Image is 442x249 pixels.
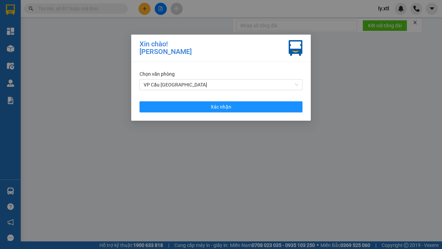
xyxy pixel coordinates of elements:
[140,70,302,78] div: Chọn văn phòng
[140,40,192,56] div: Xin chào! [PERSON_NAME]
[289,40,302,56] img: vxr-icon
[211,103,231,111] span: Xác nhận
[144,80,298,90] span: VP Cầu Sài Gòn
[140,101,302,112] button: Xác nhận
